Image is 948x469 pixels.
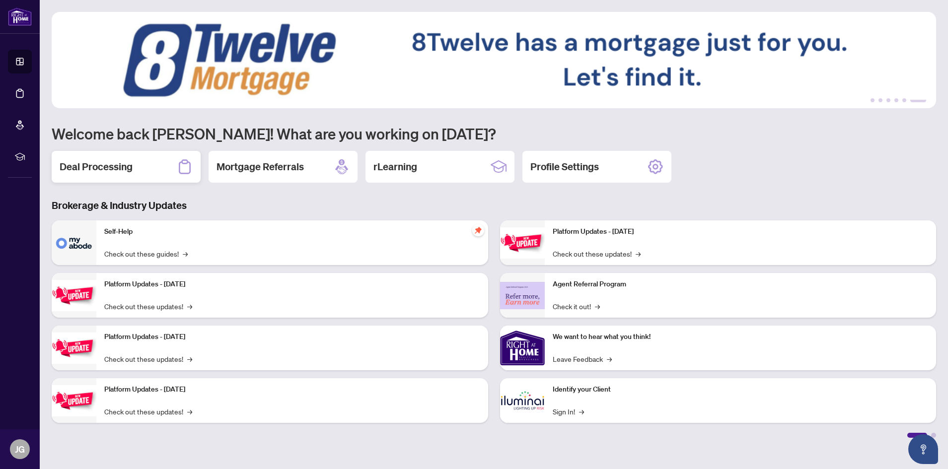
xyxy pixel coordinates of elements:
p: Platform Updates - [DATE] [104,384,480,395]
h2: Profile Settings [530,160,599,174]
span: → [187,406,192,417]
p: We want to hear what you think! [553,332,929,342]
span: pushpin [472,224,484,236]
a: Sign In!→ [553,406,584,417]
span: → [183,248,188,259]
a: Leave Feedback→ [553,353,612,364]
p: Identify your Client [553,384,929,395]
p: Platform Updates - [DATE] [553,226,929,237]
p: Platform Updates - [DATE] [104,279,480,290]
button: 5 [902,98,906,102]
button: 1 [871,98,875,102]
p: Agent Referral Program [553,279,929,290]
a: Check out these updates!→ [104,406,192,417]
button: 3 [886,98,890,102]
button: 4 [894,98,898,102]
img: Self-Help [52,220,96,265]
p: Platform Updates - [DATE] [104,332,480,342]
img: Platform Updates - June 23, 2025 [500,227,545,259]
h2: rLearning [373,160,417,174]
img: We want to hear what you think! [500,326,545,370]
button: 6 [910,98,926,102]
img: logo [8,7,32,26]
span: → [607,353,612,364]
img: Identify your Client [500,378,545,423]
h3: Brokerage & Industry Updates [52,199,936,212]
img: Slide 5 [52,12,936,108]
span: → [187,301,192,312]
img: Agent Referral Program [500,282,545,309]
a: Check out these guides!→ [104,248,188,259]
h2: Mortgage Referrals [217,160,304,174]
a: Check it out!→ [553,301,600,312]
img: Platform Updates - July 8, 2025 [52,385,96,416]
img: Platform Updates - September 16, 2025 [52,280,96,311]
span: → [636,248,641,259]
span: → [579,406,584,417]
span: → [595,301,600,312]
img: Platform Updates - July 21, 2025 [52,333,96,364]
span: JG [15,442,25,456]
p: Self-Help [104,226,480,237]
button: Open asap [908,434,938,464]
span: → [187,353,192,364]
h1: Welcome back [PERSON_NAME]! What are you working on [DATE]? [52,124,936,143]
h2: Deal Processing [60,160,133,174]
button: 2 [878,98,882,102]
a: Check out these updates!→ [553,248,641,259]
a: Check out these updates!→ [104,353,192,364]
a: Check out these updates!→ [104,301,192,312]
